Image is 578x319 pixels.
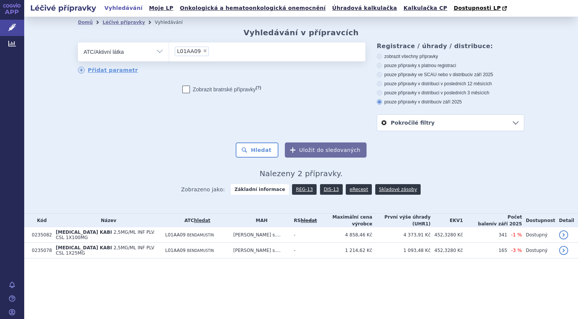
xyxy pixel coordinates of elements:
a: Kalkulačka CP [401,3,450,13]
del: hledat [301,218,317,223]
a: hledat [194,218,210,223]
label: Zobrazit bratrské přípravky [182,86,261,93]
span: L01AA09 [165,232,186,238]
th: Dostupnost [522,214,555,227]
span: L01AA09 [177,48,201,54]
td: Dostupný [522,227,555,243]
td: Dostupný [522,243,555,258]
td: 4 373,91 Kč [372,227,430,243]
li: Vyhledávání [155,17,193,28]
span: × [203,48,207,53]
a: Dostupnosti LP [451,3,511,14]
td: 0235078 [28,243,52,258]
label: pouze přípravky s platnou registrací [377,63,524,69]
input: L01AA09 [211,46,215,56]
a: DIS-13 [320,184,343,195]
span: Nalezeny 2 přípravky. [259,169,343,178]
label: pouze přípravky v distribuci [377,99,524,105]
span: Zobrazeno jako: [181,184,225,195]
a: Skladové zásoby [375,184,421,195]
td: - [290,243,317,258]
span: v září 2025 [494,221,522,227]
a: Vyhledávání [102,3,145,13]
a: detail [559,246,568,255]
a: Úhradová kalkulačka [330,3,399,13]
th: Počet balení [463,214,522,227]
th: První výše úhrady (UHR1) [372,214,430,227]
span: BENDAMUSTIN [187,249,214,253]
a: Přidat parametr [78,67,138,73]
th: MAH [230,214,290,227]
td: [PERSON_NAME] s.... [230,243,290,258]
td: - [290,227,317,243]
span: -1 % [511,232,522,238]
span: [MEDICAL_DATA] KABI [56,230,112,235]
span: v září 2025 [471,72,493,77]
a: vyhledávání neobsahuje žádnou platnou referenční skupinu [301,218,317,223]
a: Domů [78,20,93,25]
th: RS [290,214,317,227]
a: Pokročilé filtry [377,115,524,131]
button: Hledat [236,142,278,158]
span: -3 % [511,247,522,253]
label: zobrazit všechny přípravky [377,53,524,59]
td: 341 [463,227,507,243]
th: Název [52,214,161,227]
h3: Registrace / úhrady / distribuce: [377,42,524,50]
a: Moje LP [147,3,176,13]
span: v září 2025 [439,99,461,105]
td: 452,3280 Kč [430,243,463,258]
a: eRecept [346,184,372,195]
h2: Léčivé přípravky [24,3,102,13]
strong: Základní informace [231,184,289,195]
span: BENDAMUSTIN [187,233,214,237]
label: pouze přípravky v distribuci v posledních 12 měsících [377,81,524,87]
td: 4 858,46 Kč [317,227,372,243]
label: pouze přípravky ve SCAU nebo v distribuci [377,72,524,78]
a: Léčivé přípravky [103,20,145,25]
td: 1 093,48 Kč [372,243,430,258]
th: EKV1 [430,214,463,227]
th: Kód [28,214,52,227]
td: 452,3280 Kč [430,227,463,243]
th: Maximální cena výrobce [317,214,372,227]
td: [PERSON_NAME] s.... [230,227,290,243]
td: 1 214,62 Kč [317,243,372,258]
a: REG-13 [292,184,317,195]
button: Uložit do sledovaných [285,142,367,158]
td: 0235082 [28,227,52,243]
td: 165 [463,243,507,258]
span: Dostupnosti LP [454,5,501,11]
a: Onkologická a hematoonkologická onemocnění [177,3,328,13]
abbr: (?) [256,85,261,90]
th: ATC [162,214,230,227]
label: pouze přípravky v distribuci v posledních 3 měsících [377,90,524,96]
a: detail [559,230,568,239]
th: Detail [555,214,578,227]
span: 2,5MG/ML INF PLV CSL 1X100MG [56,230,154,240]
span: 2,5MG/ML INF PLV CSL 1X25MG [56,245,154,256]
span: L01AA09 [165,248,186,253]
h2: Vyhledávání v přípravcích [244,28,359,37]
span: [MEDICAL_DATA] KABI [56,245,112,250]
